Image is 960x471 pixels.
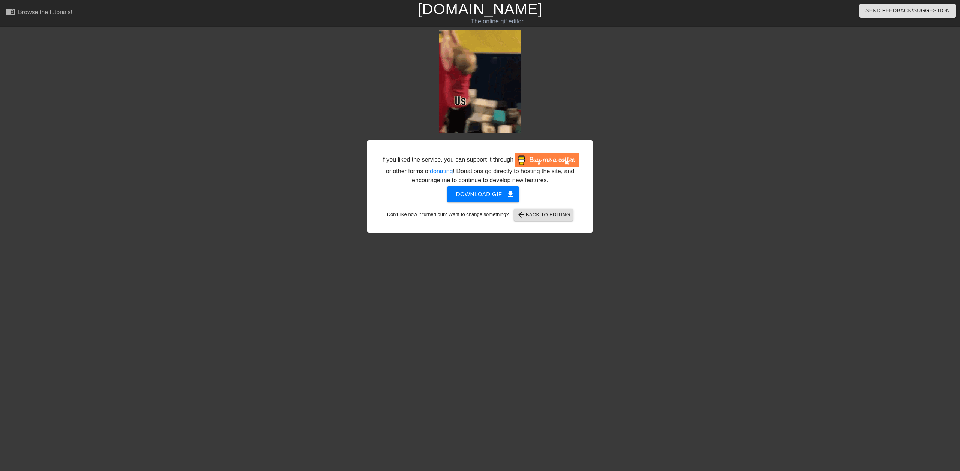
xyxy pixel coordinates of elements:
[514,209,573,221] button: Back to Editing
[324,17,670,26] div: The online gif editor
[379,209,581,221] div: Don't like how it turned out? Want to change something?
[447,186,519,202] button: Download gif
[517,210,526,219] span: arrow_back
[430,168,453,174] a: donating
[439,30,521,133] img: PFSs9reo.gif
[456,189,510,199] span: Download gif
[441,190,519,197] a: Download gif
[859,4,956,18] button: Send Feedback/Suggestion
[515,153,579,167] img: Buy Me A Coffee
[865,6,950,15] span: Send Feedback/Suggestion
[517,210,570,219] span: Back to Editing
[6,7,15,16] span: menu_book
[417,1,542,17] a: [DOMAIN_NAME]
[18,9,72,15] div: Browse the tutorials!
[381,153,579,185] div: If you liked the service, you can support it through or other forms of ! Donations go directly to...
[506,190,515,199] span: get_app
[6,7,72,19] a: Browse the tutorials!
